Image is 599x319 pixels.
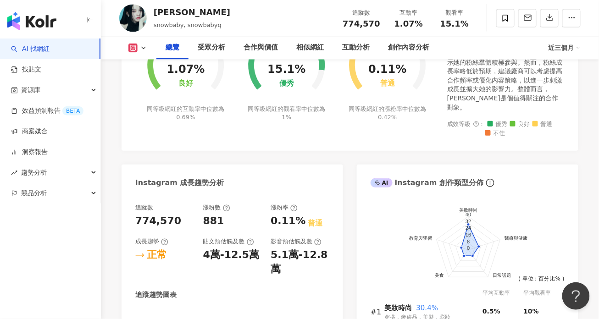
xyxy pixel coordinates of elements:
span: 774,570 [343,19,380,28]
text: 0 [467,246,470,251]
text: 美食 [435,273,444,278]
div: AI [371,178,393,187]
span: 30.4% [416,304,438,312]
div: 追蹤數 [343,8,380,17]
span: 普通 [532,121,553,128]
span: 1.07% [394,19,423,28]
div: 4萬-12.5萬 [203,248,260,262]
span: 0.5% [483,308,500,315]
div: #1 [371,306,384,318]
span: 1% [282,114,292,121]
text: 16 [466,232,471,237]
div: 優秀 [279,79,294,88]
a: 找貼文 [11,65,41,74]
text: 24 [466,225,471,231]
div: 追蹤趨勢圖表 [135,290,177,300]
div: [PERSON_NAME]的網紅表現十分亮眼，近三個月的觀看率表現傑出，明顯超越同級距網紅的中位數，顯示出強大的吸引力。互動率也表現良好，優於同行，顯示她的粉絲羣體積極參與。然而，粉絲成長率略低... [447,22,565,112]
text: 40 [466,212,471,217]
div: 近三個月 [549,41,581,55]
span: snowbaby, snowbabyq [154,22,222,28]
span: 優秀 [488,121,508,128]
div: 漲粉率 [271,203,298,212]
a: 洞察報告 [11,148,48,157]
div: 觀看率 [437,8,472,17]
div: Instagram 成長趨勢分析 [135,178,224,188]
div: 15.1% [267,63,305,76]
text: 32 [466,219,471,224]
div: [PERSON_NAME] [154,6,230,18]
div: 互動分析 [342,43,370,54]
div: 5.1萬-12.8萬 [271,248,329,276]
span: 競品分析 [21,183,47,203]
div: 正常 [147,248,167,262]
a: searchAI 找網紅 [11,44,50,54]
div: 881 [203,214,224,228]
a: 商案媒合 [11,127,48,136]
img: KOL Avatar [119,5,147,32]
div: 貼文預估觸及數 [203,237,254,246]
div: 合作與價值 [244,43,278,54]
span: 不佳 [485,130,505,137]
div: 創作內容分析 [388,43,429,54]
div: 平均互動率 [483,289,523,298]
div: 0.11% [368,63,406,76]
div: 成長趨勢 [135,237,168,246]
div: 互動率 [391,8,426,17]
span: 美妝時尚 [384,304,412,312]
span: 良好 [510,121,530,128]
span: 資源庫 [21,80,40,100]
div: 總覽 [166,43,179,54]
a: 效益預測報告BETA [11,106,83,115]
div: 普通 [380,79,395,88]
div: 同等級網紅的漲粉率中位數為 [348,105,428,121]
div: 良好 [178,79,193,88]
span: 15.1% [440,19,469,28]
div: 平均觀看率 [524,289,565,298]
span: info-circle [485,177,496,188]
div: 774,570 [135,214,181,228]
text: 美妝時尚 [460,208,478,213]
div: 0.11% [271,214,305,228]
div: 同等級網紅的互動率中位數為 [146,105,226,121]
span: 0.42% [378,114,397,121]
div: Instagram 創作類型分佈 [371,178,483,188]
span: 0.69% [176,114,195,121]
div: 追蹤數 [135,203,153,212]
img: logo [7,12,56,30]
text: 8 [467,239,470,244]
text: 教育與學習 [409,236,432,241]
div: 漲粉數 [203,203,230,212]
div: 受眾分析 [198,43,225,54]
span: rise [11,170,17,176]
text: 日常話題 [493,273,511,278]
div: 普通 [308,218,323,228]
div: 相似網紅 [296,43,324,54]
div: 影音預估觸及數 [271,237,322,246]
iframe: Help Scout Beacon - Open [562,282,590,310]
span: 10% [524,308,539,315]
text: 醫療與健康 [505,236,528,241]
div: 成效等級 ： [447,121,565,137]
div: 同等級網紅的觀看率中位數為 [247,105,327,121]
span: 趨勢分析 [21,162,47,183]
div: 1.07% [166,63,205,76]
